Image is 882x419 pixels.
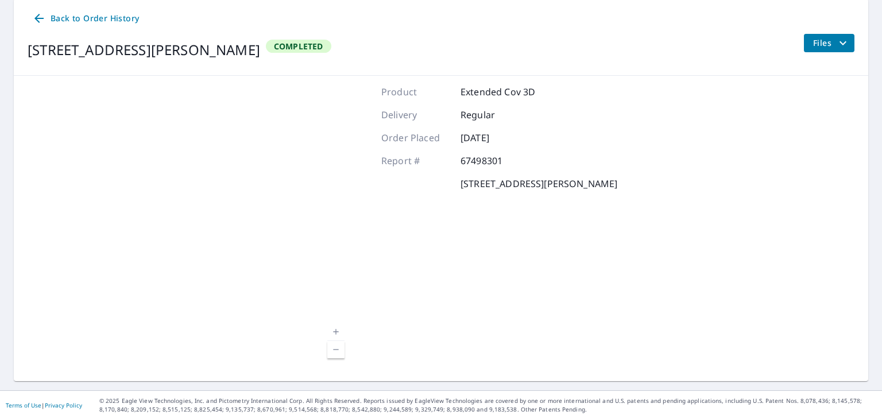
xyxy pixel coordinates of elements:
[28,8,144,29] a: Back to Order History
[813,36,850,50] span: Files
[803,34,854,52] button: filesDropdownBtn-67498301
[99,397,876,414] p: © 2025 Eagle View Technologies, Inc. and Pictometry International Corp. All Rights Reserved. Repo...
[32,11,139,26] span: Back to Order History
[327,341,345,358] a: Current Level 17, Zoom Out
[461,85,535,99] p: Extended Cov 3D
[28,40,260,60] div: [STREET_ADDRESS][PERSON_NAME]
[267,41,330,52] span: Completed
[461,108,529,122] p: Regular
[327,324,345,341] a: Current Level 17, Zoom In
[6,402,82,409] p: |
[381,131,450,145] p: Order Placed
[381,154,450,168] p: Report #
[6,401,41,409] a: Terms of Use
[381,85,450,99] p: Product
[461,154,529,168] p: 67498301
[461,177,617,191] p: [STREET_ADDRESS][PERSON_NAME]
[461,131,529,145] p: [DATE]
[381,108,450,122] p: Delivery
[45,401,82,409] a: Privacy Policy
